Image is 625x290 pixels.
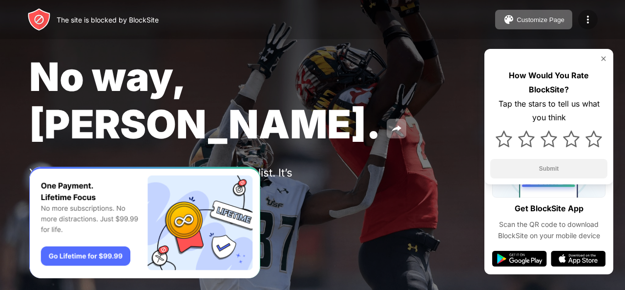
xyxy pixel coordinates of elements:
[490,97,607,125] div: Tap the stars to tell us what you think
[563,131,580,147] img: star.svg
[490,68,607,97] div: How Would You Rate BlockSite?
[57,16,159,24] div: The site is blocked by BlockSite
[490,159,607,178] button: Submit
[496,131,512,147] img: star.svg
[503,14,515,25] img: pallet.svg
[27,8,51,31] img: header-logo.svg
[600,55,607,63] img: rate-us-close.svg
[517,16,564,23] div: Customize Page
[29,167,260,279] iframe: Banner
[585,131,602,147] img: star.svg
[495,10,572,29] button: Customize Page
[518,131,535,147] img: star.svg
[391,123,402,134] img: share.svg
[29,53,381,148] span: No way, [PERSON_NAME].
[582,14,594,25] img: menu-icon.svg
[29,166,331,192] div: You put [DOMAIN_NAME] in your Block Sites list. It’s probably there for a reason.
[541,131,557,147] img: star.svg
